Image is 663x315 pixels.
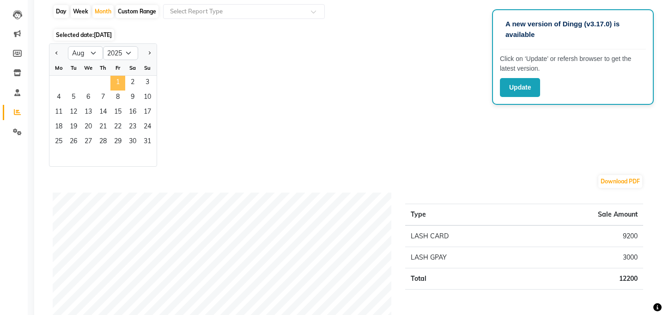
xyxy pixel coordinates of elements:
p: Click on ‘Update’ or refersh browser to get the latest version. [500,54,646,73]
span: 17 [140,105,155,120]
select: Select year [103,46,138,60]
div: Wednesday, August 27, 2025 [81,135,96,150]
span: 16 [125,105,140,120]
div: Wednesday, August 6, 2025 [81,91,96,105]
div: Monday, August 25, 2025 [51,135,66,150]
div: Friday, August 8, 2025 [110,91,125,105]
button: Next month [146,46,153,61]
div: Thursday, August 7, 2025 [96,91,110,105]
div: Saturday, August 30, 2025 [125,135,140,150]
span: 15 [110,105,125,120]
div: Tuesday, August 12, 2025 [66,105,81,120]
th: Type [405,204,522,226]
div: Fr [110,61,125,75]
span: 23 [125,120,140,135]
td: 12200 [522,268,643,290]
div: Custom Range [116,5,158,18]
div: Friday, August 29, 2025 [110,135,125,150]
div: Saturday, August 23, 2025 [125,120,140,135]
div: Tuesday, August 19, 2025 [66,120,81,135]
span: 30 [125,135,140,150]
select: Select month [68,46,103,60]
div: Sunday, August 17, 2025 [140,105,155,120]
button: Update [500,78,540,97]
td: LASH CARD [405,225,522,247]
div: Week [71,5,91,18]
td: Total [405,268,522,290]
span: 3 [140,76,155,91]
div: Mo [51,61,66,75]
span: 19 [66,120,81,135]
div: Friday, August 1, 2025 [110,76,125,91]
span: 13 [81,105,96,120]
span: 31 [140,135,155,150]
div: Friday, August 22, 2025 [110,120,125,135]
div: Friday, August 15, 2025 [110,105,125,120]
button: Previous month [53,46,61,61]
th: Sale Amount [522,204,643,226]
div: Wednesday, August 20, 2025 [81,120,96,135]
div: Monday, August 18, 2025 [51,120,66,135]
div: Month [92,5,114,18]
span: 9 [125,91,140,105]
td: 9200 [522,225,643,247]
span: 5 [66,91,81,105]
div: Tuesday, August 5, 2025 [66,91,81,105]
span: 22 [110,120,125,135]
span: 7 [96,91,110,105]
span: 12 [66,105,81,120]
p: A new version of Dingg (v3.17.0) is available [505,19,640,40]
div: Thursday, August 28, 2025 [96,135,110,150]
span: 4 [51,91,66,105]
span: 24 [140,120,155,135]
div: Thursday, August 21, 2025 [96,120,110,135]
span: 8 [110,91,125,105]
div: Saturday, August 16, 2025 [125,105,140,120]
div: Thursday, August 14, 2025 [96,105,110,120]
div: Su [140,61,155,75]
span: 6 [81,91,96,105]
span: 29 [110,135,125,150]
span: 20 [81,120,96,135]
button: Download PDF [598,175,642,188]
div: Tuesday, August 26, 2025 [66,135,81,150]
div: Sa [125,61,140,75]
div: Wednesday, August 13, 2025 [81,105,96,120]
div: Sunday, August 3, 2025 [140,76,155,91]
div: Monday, August 11, 2025 [51,105,66,120]
div: Sunday, August 24, 2025 [140,120,155,135]
td: 3000 [522,247,643,268]
td: LASH GPAY [405,247,522,268]
span: 28 [96,135,110,150]
span: 18 [51,120,66,135]
span: Selected date: [54,29,114,41]
span: 1 [110,76,125,91]
span: 10 [140,91,155,105]
div: Tu [66,61,81,75]
div: Saturday, August 9, 2025 [125,91,140,105]
span: 14 [96,105,110,120]
span: 11 [51,105,66,120]
span: [DATE] [94,31,112,38]
div: Sunday, August 10, 2025 [140,91,155,105]
div: Day [54,5,69,18]
span: 25 [51,135,66,150]
div: We [81,61,96,75]
div: Sunday, August 31, 2025 [140,135,155,150]
div: Monday, August 4, 2025 [51,91,66,105]
div: Saturday, August 2, 2025 [125,76,140,91]
span: 27 [81,135,96,150]
span: 21 [96,120,110,135]
span: 26 [66,135,81,150]
div: Th [96,61,110,75]
span: 2 [125,76,140,91]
